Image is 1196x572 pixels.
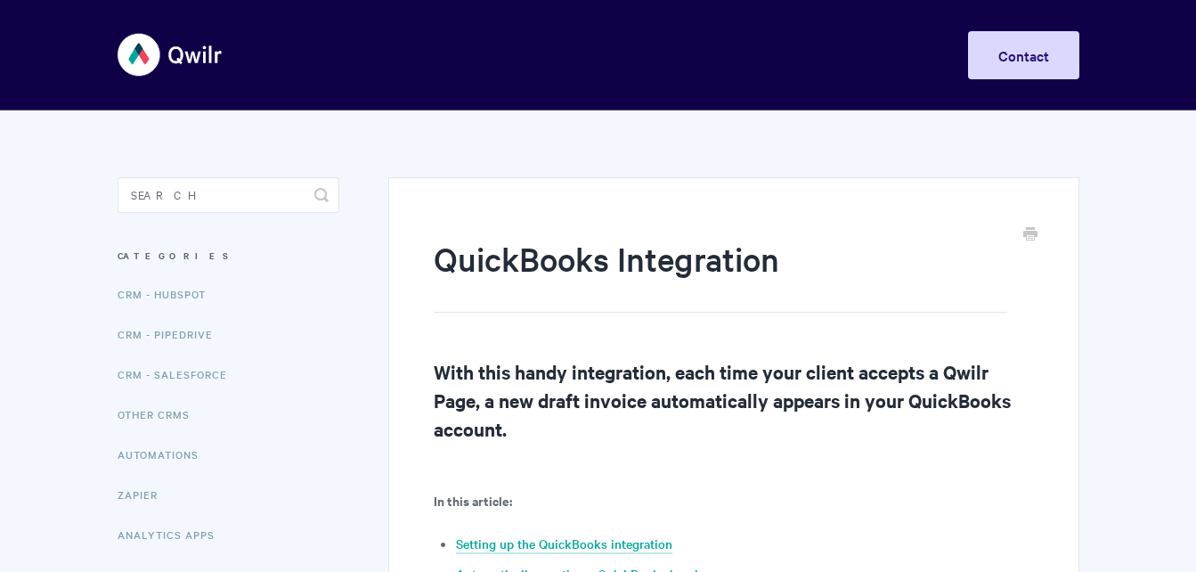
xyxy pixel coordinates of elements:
a: Contact [968,31,1079,79]
a: Zapier [118,477,171,512]
a: Setting up the QuickBooks integration [456,535,672,554]
a: CRM - HubSpot [118,276,219,312]
a: Other CRMs [118,396,203,432]
input: Search [118,177,339,213]
h2: With this handy integration, each time your client accepts a Qwilr Page, a new draft invoice auto... [434,357,1033,443]
a: Analytics Apps [118,517,228,552]
h3: Categories [118,240,339,272]
a: CRM - Pipedrive [118,316,226,352]
h1: QuickBooks Integration [434,236,1006,313]
a: CRM - Salesforce [118,356,240,392]
img: Qwilr Help Center [118,21,224,88]
a: Automations [118,437,212,472]
b: In this article: [434,491,512,510]
a: Print this Article [1023,225,1037,245]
